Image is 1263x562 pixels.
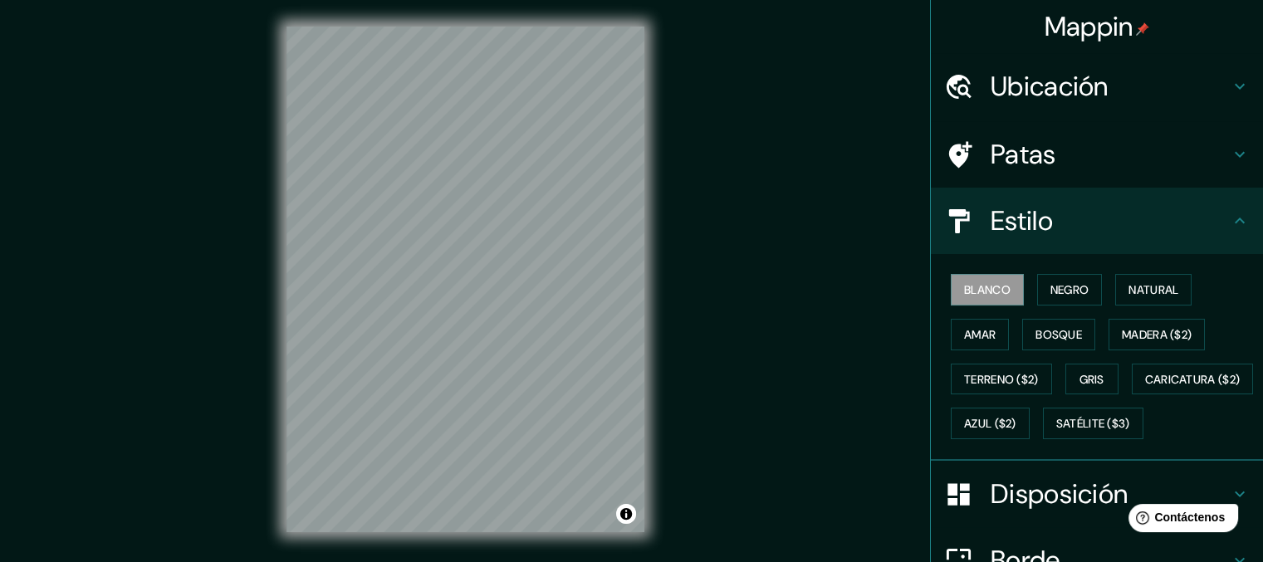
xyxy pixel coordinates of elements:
font: Caricatura ($2) [1145,372,1241,387]
button: Gris [1065,364,1119,395]
button: Blanco [951,274,1024,305]
font: Ubicación [991,69,1109,104]
button: Caricatura ($2) [1132,364,1254,395]
font: Satélite ($3) [1056,417,1130,432]
canvas: Mapa [286,27,644,532]
button: Negro [1037,274,1103,305]
font: Estilo [991,203,1053,238]
font: Natural [1128,282,1178,297]
font: Disposición [991,476,1128,511]
font: Amar [964,327,996,342]
button: Activar o desactivar atribución [616,504,636,524]
font: Terreno ($2) [964,372,1039,387]
button: Satélite ($3) [1043,408,1143,439]
div: Estilo [931,188,1263,254]
button: Azul ($2) [951,408,1030,439]
img: pin-icon.png [1136,22,1149,36]
font: Negro [1050,282,1089,297]
font: Blanco [964,282,1011,297]
font: Gris [1079,372,1104,387]
font: Bosque [1035,327,1082,342]
font: Azul ($2) [964,417,1016,432]
button: Bosque [1022,319,1095,350]
button: Terreno ($2) [951,364,1052,395]
div: Patas [931,121,1263,188]
iframe: Lanzador de widgets de ayuda [1115,497,1245,544]
button: Natural [1115,274,1192,305]
button: Amar [951,319,1009,350]
font: Madera ($2) [1122,327,1192,342]
button: Madera ($2) [1109,319,1205,350]
font: Patas [991,137,1056,172]
div: Disposición [931,461,1263,527]
div: Ubicación [931,53,1263,120]
font: Mappin [1045,9,1133,44]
